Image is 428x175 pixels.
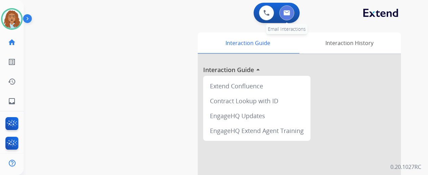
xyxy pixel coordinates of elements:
[206,123,308,138] div: EngageHQ Extend Agent Training
[8,97,16,105] mat-icon: inbox
[206,93,308,108] div: Contract Lookup with ID
[2,9,21,28] img: avatar
[390,163,421,171] p: 0.20.1027RC
[198,32,298,53] div: Interaction Guide
[206,79,308,93] div: Extend Confluence
[298,32,401,53] div: Interaction History
[268,26,306,32] span: Email Interactions
[8,78,16,86] mat-icon: history
[206,108,308,123] div: EngageHQ Updates
[8,38,16,46] mat-icon: home
[8,58,16,66] mat-icon: list_alt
